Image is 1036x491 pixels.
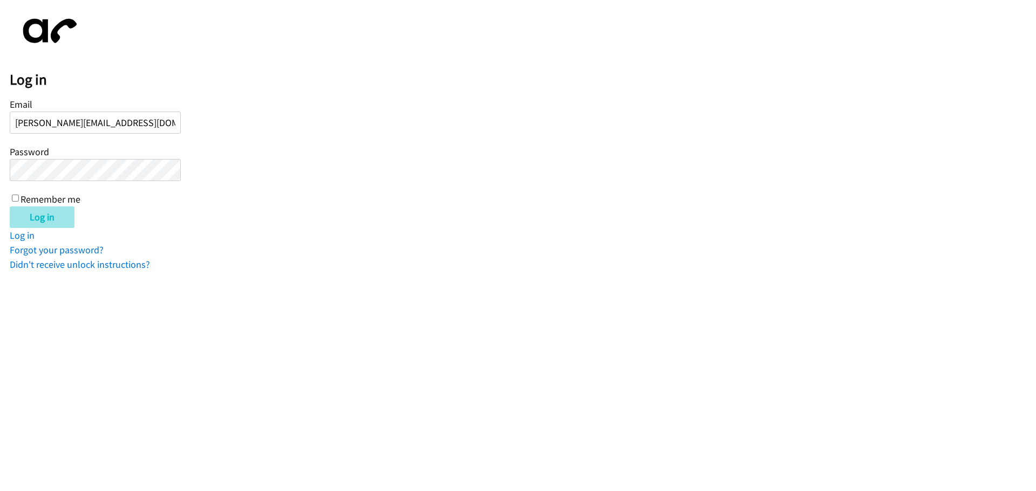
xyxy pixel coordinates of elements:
a: Log in [10,229,35,241]
img: aphone-8a226864a2ddd6a5e75d1ebefc011f4aa8f32683c2d82f3fb0802fe031f96514.svg [10,10,85,52]
label: Email [10,98,32,110]
a: Didn't receive unlock instructions? [10,258,150,271]
label: Password [10,146,49,158]
input: Log in [10,206,74,228]
a: Forgot your password? [10,244,104,256]
label: Remember me [21,193,80,205]
h2: Log in [10,71,1036,89]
